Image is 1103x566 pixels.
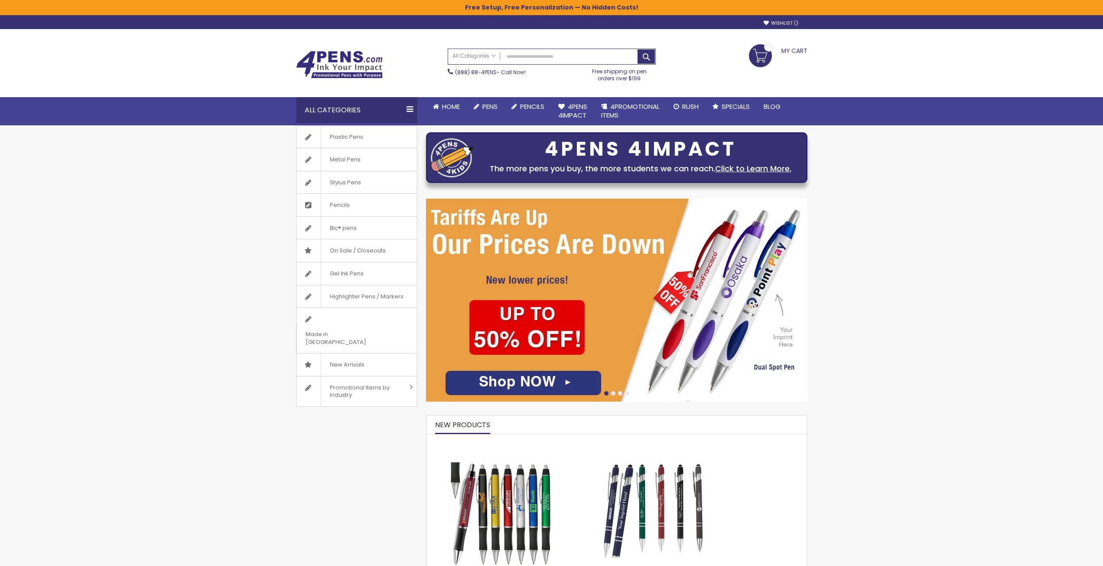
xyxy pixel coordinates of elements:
[296,51,383,79] img: 4Pens Custom Pens and Promotional Products
[296,285,417,308] a: Highlighter Pens / Markers
[448,49,500,63] a: All Categories
[764,20,798,26] a: Wishlist
[296,97,417,123] div: All Categories
[321,194,358,216] span: Pencils
[504,97,551,116] a: Pencils
[321,376,407,406] span: Promotional Items by Industry
[520,102,544,111] span: Pencils
[321,239,394,262] span: On Sale / Closeouts
[426,199,807,402] img: /cheap-promotional-products.html
[296,194,417,216] a: Pencils
[296,353,417,376] a: New Arrivals
[764,102,781,111] span: Blog
[558,102,587,120] span: 4Pens 4impact
[601,102,660,120] span: 4PROMOTIONAL ITEMS
[442,102,460,111] span: Home
[296,323,395,353] span: Made in [GEOGRAPHIC_DATA]
[296,308,417,353] a: Made in [GEOGRAPHIC_DATA]
[296,171,417,194] a: Stylus Pens
[482,102,498,111] span: Pens
[602,454,706,558] img: Custom Soft Touch Metal Pen - Stylus Top
[321,262,372,285] span: Gel Ink Pens
[706,97,757,116] a: Specials
[722,102,750,111] span: Specials
[296,148,417,171] a: Metal Pens
[296,217,417,239] a: Bic® pens
[467,97,504,116] a: Pens
[452,52,496,59] span: All Categories
[431,138,474,177] img: four_pen_logo.png
[478,163,803,175] div: The more pens you buy, the more students we can reach.
[455,69,526,76] span: - Call Now!
[587,438,721,445] a: Custom Soft Touch Metal Pen - Stylus Top
[682,102,699,111] span: Rush
[583,65,656,82] div: Free shipping on pen orders over $199
[435,420,490,430] span: New Products
[455,69,497,76] a: (888) 88-4PENS
[757,97,787,116] a: Blog
[321,353,373,376] span: New Arrivals
[296,126,417,148] a: Plastic Pens
[296,262,417,285] a: Gel Ink Pens
[426,438,578,445] a: The Barton Custom Pens Special Offer
[321,126,372,148] span: Plastic Pens
[321,171,370,194] span: Stylus Pens
[551,97,594,125] a: 4Pens4impact
[321,217,365,239] span: Bic® pens
[321,148,369,171] span: Metal Pens
[296,376,417,406] a: Promotional Items by Industry
[296,239,417,262] a: On Sale / Closeouts
[667,97,706,116] a: Rush
[594,97,667,125] a: 4PROMOTIONALITEMS
[321,285,412,308] span: Highlighter Pens / Markers
[715,163,791,174] a: Click to Learn More.
[426,97,467,116] a: Home
[478,140,803,158] div: 4PENS 4IMPACT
